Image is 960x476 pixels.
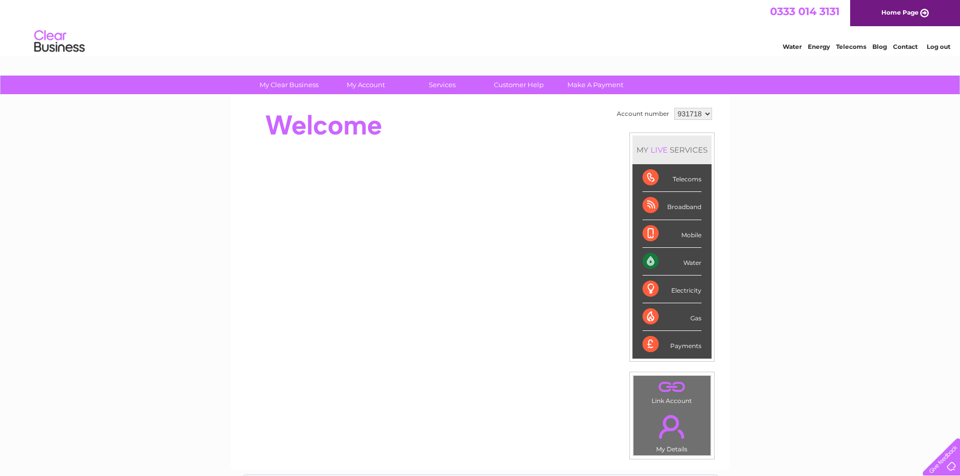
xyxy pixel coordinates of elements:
a: Make A Payment [554,76,637,94]
div: Water [643,248,701,276]
div: Telecoms [643,164,701,192]
a: Blog [872,43,887,50]
img: logo.png [34,26,85,57]
a: . [636,409,708,444]
a: My Account [324,76,407,94]
a: . [636,378,708,396]
div: Broadband [643,192,701,220]
div: MY SERVICES [632,135,712,164]
a: Log out [927,43,950,50]
td: Account number [614,105,672,122]
a: Customer Help [477,76,560,94]
a: Services [401,76,484,94]
div: Clear Business is a trading name of Verastar Limited (registered in [GEOGRAPHIC_DATA] No. 3667643... [242,6,719,49]
div: Mobile [643,220,701,248]
a: My Clear Business [247,76,331,94]
td: My Details [633,406,711,456]
div: Electricity [643,276,701,303]
div: LIVE [649,145,670,155]
div: Payments [643,331,701,358]
a: Telecoms [836,43,866,50]
a: Water [783,43,802,50]
div: Gas [643,303,701,331]
a: Contact [893,43,918,50]
a: 0333 014 3131 [770,5,840,18]
td: Link Account [633,375,711,407]
a: Energy [808,43,830,50]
